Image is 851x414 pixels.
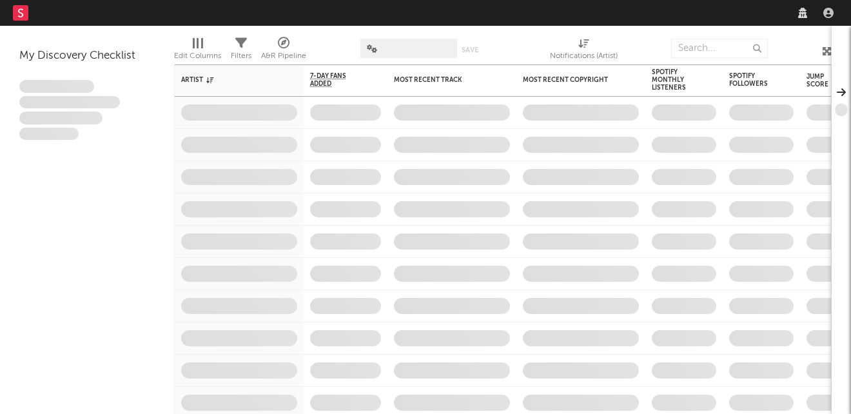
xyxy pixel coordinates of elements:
[231,32,251,70] div: Filters
[19,80,94,93] span: Lorem ipsum dolor
[261,32,306,70] div: A&R Pipeline
[174,48,221,64] div: Edit Columns
[19,128,79,141] span: Aliquam viverra
[261,48,306,64] div: A&R Pipeline
[550,32,618,70] div: Notifications (Artist)
[174,32,221,70] div: Edit Columns
[523,76,620,84] div: Most Recent Copyright
[181,76,278,84] div: Artist
[550,48,618,64] div: Notifications (Artist)
[19,112,103,124] span: Praesent ac interdum
[231,48,251,64] div: Filters
[652,68,697,92] div: Spotify Monthly Listeners
[671,39,768,58] input: Search...
[462,46,478,54] button: Save
[729,72,774,88] div: Spotify Followers
[394,76,491,84] div: Most Recent Track
[19,48,155,64] div: My Discovery Checklist
[19,96,120,109] span: Integer aliquet in purus et
[807,73,839,88] div: Jump Score
[310,72,362,88] span: 7-Day Fans Added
